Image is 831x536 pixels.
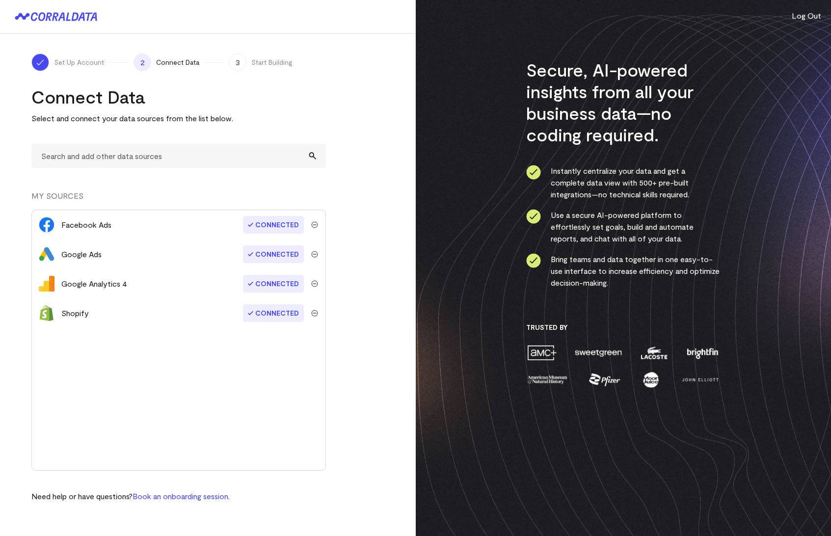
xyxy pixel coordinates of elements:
img: ico-check-circle-4b19435c.svg [526,253,541,268]
span: Set Up Account [54,57,104,67]
span: 3 [229,54,246,71]
img: amc-0b11a8f1.png [526,344,558,361]
h2: Connect Data [31,86,326,107]
img: google_ads-c8121f33.png [39,246,54,262]
span: Connected [243,275,304,293]
li: Bring teams and data together in one easy-to-use interface to increase efficiency and optimize de... [526,253,720,289]
img: ico-check-circle-4b19435c.svg [526,165,541,180]
img: trash-40e54a27.svg [311,251,318,258]
span: Connected [243,216,304,234]
img: amnh-5afada46.png [526,371,568,388]
span: Connected [243,304,304,322]
h3: Secure, AI-powered insights from all your business data—no coding required. [526,59,720,145]
div: Google Analytics 4 [61,278,127,290]
img: trash-40e54a27.svg [311,221,318,228]
a: Book an onboarding session. [133,491,230,501]
img: ico-check-white-5ff98cb1.svg [35,57,45,67]
div: Shopify [61,307,89,319]
li: Use a secure AI-powered platform to effortlessly set goals, build and automate reports, and chat ... [526,209,720,244]
img: ico-check-circle-4b19435c.svg [526,209,541,224]
div: Facebook Ads [61,219,111,231]
img: trash-40e54a27.svg [311,280,318,287]
button: Log Out [792,10,821,22]
div: Google Ads [61,248,102,260]
p: Select and connect your data sources from the list below. [31,112,326,124]
span: Connected [243,245,304,263]
input: Search and add other data sources [31,144,326,168]
li: Instantly centralize your data and get a complete data view with 500+ pre-built integrations—no t... [526,165,720,200]
div: MY SOURCES [31,190,326,210]
img: google_analytics_4-4ee20295.svg [39,276,54,292]
img: sweetgreen-1d1fb32c.png [574,344,623,361]
img: brightfin-a251e171.png [685,344,720,361]
img: facebook_ads-56946ca1.svg [39,217,54,233]
img: moon-juice-c312e729.png [641,371,661,388]
img: john-elliott-25751c40.png [680,371,720,388]
img: lacoste-7a6b0538.png [640,344,669,361]
img: trash-40e54a27.svg [311,310,318,317]
span: Start Building [251,57,293,67]
img: pfizer-e137f5fc.png [588,371,622,388]
p: Need help or have questions? [31,490,230,502]
h3: Trusted By [526,323,720,332]
span: 2 [134,54,151,71]
img: shopify-673fa4e3.svg [39,305,54,321]
span: Connect Data [156,57,199,67]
